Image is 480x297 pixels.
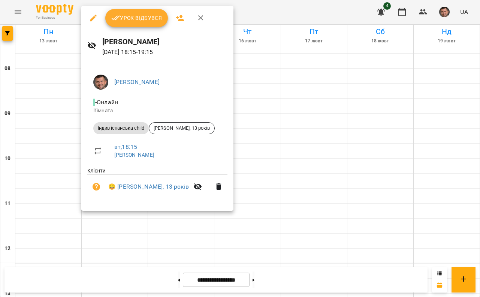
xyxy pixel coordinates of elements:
span: Урок відбувся [111,13,162,22]
span: [PERSON_NAME], 13 років [149,125,214,132]
a: 😀 [PERSON_NAME], 13 років [108,182,189,191]
p: [DATE] 18:15 - 19:15 [102,48,228,57]
div: [PERSON_NAME], 13 років [149,122,215,134]
img: 75717b8e963fcd04a603066fed3de194.png [93,75,108,90]
button: Урок відбувся [105,9,168,27]
ul: Клієнти [87,167,227,202]
a: [PERSON_NAME] [114,78,160,85]
h6: [PERSON_NAME] [102,36,228,48]
a: [PERSON_NAME] [114,152,154,158]
span: Індив іспанська child [93,125,149,132]
button: Візит ще не сплачено. Додати оплату? [87,178,105,196]
p: Кімната [93,107,221,114]
a: вт , 18:15 [114,143,137,150]
span: - Онлайн [93,99,120,106]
